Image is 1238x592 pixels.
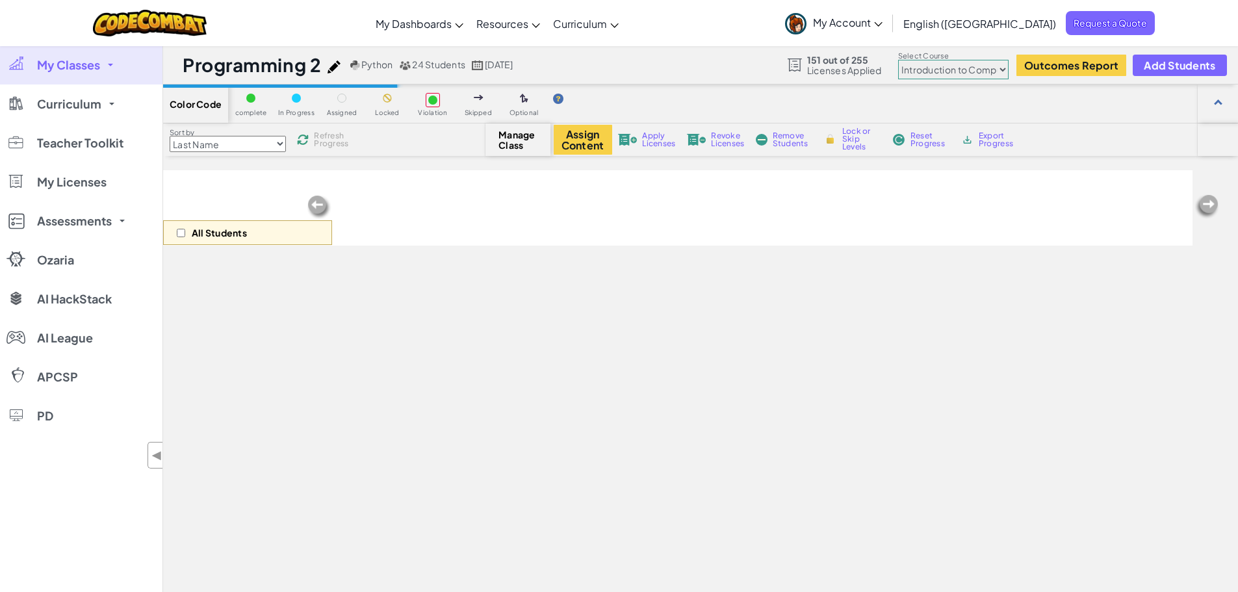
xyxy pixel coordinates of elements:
[37,215,112,227] span: Assessments
[465,109,492,116] span: Skipped
[37,254,74,266] span: Ozaria
[37,98,101,110] span: Curriculum
[979,132,1018,148] span: Export Progress
[375,109,399,116] span: Locked
[554,125,612,155] button: Assign Content
[361,58,393,70] span: Python
[37,176,107,188] span: My Licenses
[903,17,1056,31] span: English ([GEOGRAPHIC_DATA])
[93,10,207,36] img: CodeCombat logo
[306,194,332,220] img: Arrow_Left_Inactive.png
[618,134,638,146] img: IconLicenseApply.svg
[547,6,625,41] a: Curriculum
[1133,55,1226,76] button: Add Students
[813,16,883,29] span: My Account
[376,17,452,31] span: My Dashboards
[1016,55,1126,76] button: Outcomes Report
[1144,60,1215,71] span: Add Students
[842,127,881,151] span: Lock or Skip Levels
[327,109,357,116] span: Assigned
[183,53,321,77] h1: Programming 2
[278,109,315,116] span: In Progress
[961,134,974,146] img: IconArchive.svg
[711,132,744,148] span: Revoke Licenses
[807,55,882,65] span: 151 out of 255
[296,133,311,148] img: IconReload.svg
[773,132,812,148] span: Remove Students
[509,109,539,116] span: Optional
[399,60,411,70] img: MultipleUsers.png
[892,134,905,146] img: IconReset.svg
[192,227,247,238] p: All Students
[151,446,162,465] span: ◀
[779,3,889,44] a: My Account
[553,17,607,31] span: Curriculum
[470,6,547,41] a: Resources
[485,58,513,70] span: [DATE]
[37,293,112,305] span: AI HackStack
[898,51,1009,61] label: Select Course
[314,132,354,148] span: Refresh Progress
[910,132,949,148] span: Reset Progress
[1194,194,1220,220] img: Arrow_Left_Inactive.png
[37,59,100,71] span: My Classes
[474,95,484,100] img: IconSkippedLevel.svg
[785,13,806,34] img: avatar
[897,6,1063,41] a: English ([GEOGRAPHIC_DATA])
[369,6,470,41] a: My Dashboards
[756,134,767,146] img: IconRemoveStudents.svg
[37,137,123,149] span: Teacher Toolkit
[170,127,286,138] label: Sort by
[823,133,837,145] img: IconLock.svg
[170,99,222,109] span: Color Code
[520,94,528,104] img: IconOptionalLevel.svg
[418,109,447,116] span: Violation
[472,60,484,70] img: calendar.svg
[807,65,882,75] span: Licenses Applied
[687,134,706,146] img: IconLicenseRevoke.svg
[476,17,528,31] span: Resources
[235,109,267,116] span: complete
[328,60,341,73] img: iconPencil.svg
[37,332,93,344] span: AI League
[498,129,537,150] span: Manage Class
[412,58,465,70] span: 24 Students
[1066,11,1155,35] a: Request a Quote
[642,132,675,148] span: Apply Licenses
[350,60,360,70] img: python.png
[553,94,563,104] img: IconHint.svg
